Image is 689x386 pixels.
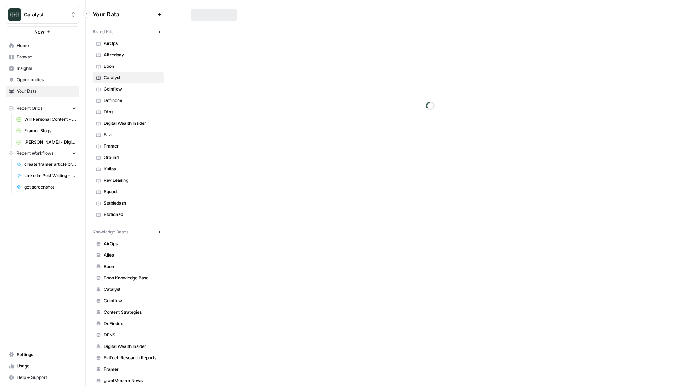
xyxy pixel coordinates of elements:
[34,28,45,35] span: New
[6,148,79,159] button: Recent Workflows
[93,152,164,163] a: Ground
[17,363,76,369] span: Usage
[24,173,76,179] span: Linkedin Post Writing - [DATE]
[6,103,79,114] button: Recent Grids
[93,186,164,197] a: Squad
[13,159,79,170] a: create framer article briefs
[13,137,79,148] a: [PERSON_NAME] - Digital Wealth Insider
[17,77,76,83] span: Opportunities
[104,252,160,258] span: Aliett
[104,143,160,149] span: Framer
[93,129,164,140] a: Fazit
[104,40,160,47] span: AirOps
[93,83,164,95] a: Coinflow
[17,65,76,72] span: Insights
[104,132,160,138] span: Fazit
[93,95,164,106] a: Defindex
[104,366,160,372] span: Framer
[93,318,164,329] a: DeFindex
[104,74,160,81] span: Catalyst
[6,51,79,63] a: Browse
[104,52,160,58] span: Alfredpay
[6,26,79,37] button: New
[6,372,79,383] button: Help + Support
[93,238,164,249] a: AirOps
[13,181,79,193] a: get screenshot
[104,275,160,281] span: Boon Knowledge Base
[104,320,160,327] span: DeFindex
[17,374,76,381] span: Help + Support
[104,97,160,104] span: Defindex
[104,241,160,247] span: AirOps
[16,105,42,112] span: Recent Grids
[24,139,76,145] span: [PERSON_NAME] - Digital Wealth Insider
[93,61,164,72] a: Boon
[104,286,160,293] span: Catalyst
[24,128,76,134] span: Framer Blogs
[93,140,164,152] a: Framer
[17,88,76,94] span: Your Data
[93,329,164,341] a: DFNS
[6,360,79,372] a: Usage
[13,170,79,181] a: Linkedin Post Writing - [DATE]
[6,349,79,360] a: Settings
[104,263,160,270] span: Boon
[104,63,160,70] span: Boon
[6,6,79,24] button: Workspace: Catalyst
[8,8,21,21] img: Catalyst Logo
[24,184,76,190] span: get screenshot
[93,261,164,272] a: Boon
[93,72,164,83] a: Catalyst
[16,150,53,156] span: Recent Workflows
[104,298,160,304] span: Coinflow
[93,118,164,129] a: Digital Wealth Insider
[6,74,79,86] a: Opportunities
[93,364,164,375] a: Framer
[24,11,67,18] span: Catalyst
[93,106,164,118] a: Dfns
[104,343,160,350] span: Digital Wealth Insider
[104,211,160,218] span: Station70
[104,200,160,206] span: Stabledash
[24,116,76,123] span: Will Personal Content - [DATE]
[104,309,160,315] span: Content Strategies
[93,272,164,284] a: Boon Knowledge Base
[104,86,160,92] span: Coinflow
[104,189,160,195] span: Squad
[93,229,128,235] span: Knowledge Bases
[13,114,79,125] a: Will Personal Content - [DATE]
[17,54,76,60] span: Browse
[17,42,76,49] span: Home
[93,175,164,186] a: Rev Leasing
[93,352,164,364] a: FinTech Research Reports
[93,49,164,61] a: Alfredpay
[13,125,79,137] a: Framer Blogs
[104,332,160,338] span: DFNS
[6,63,79,74] a: Insights
[104,120,160,127] span: Digital Wealth Insider
[104,166,160,172] span: Kulipa
[93,29,113,35] span: Brand Kits
[93,249,164,261] a: Aliett
[104,377,160,384] span: grantModern News
[104,355,160,361] span: FinTech Research Reports
[93,295,164,307] a: Coinflow
[6,40,79,51] a: Home
[93,38,164,49] a: AirOps
[104,177,160,184] span: Rev Leasing
[93,209,164,220] a: Station70
[24,161,76,168] span: create framer article briefs
[104,154,160,161] span: Ground
[93,307,164,318] a: Content Strategies
[93,341,164,352] a: Digital Wealth Insider
[93,197,164,209] a: Stabledash
[104,109,160,115] span: Dfns
[93,163,164,175] a: Kulipa
[93,284,164,295] a: Catalyst
[6,86,79,97] a: Your Data
[17,351,76,358] span: Settings
[93,10,155,19] span: Your Data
